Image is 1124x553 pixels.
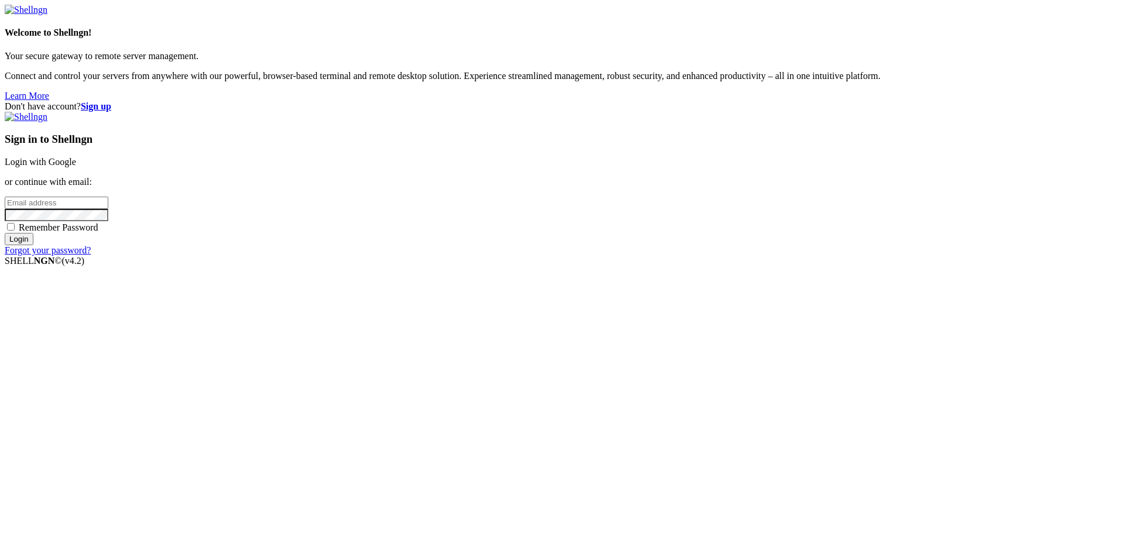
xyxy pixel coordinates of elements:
p: Connect and control your servers from anywhere with our powerful, browser-based terminal and remo... [5,71,1119,81]
img: Shellngn [5,112,47,122]
input: Email address [5,197,108,209]
a: Forgot your password? [5,245,91,255]
img: Shellngn [5,5,47,15]
input: Remember Password [7,223,15,231]
p: or continue with email: [5,177,1119,187]
a: Login with Google [5,157,76,167]
input: Login [5,233,33,245]
b: NGN [34,256,55,266]
span: SHELL © [5,256,84,266]
div: Don't have account? [5,101,1119,112]
span: Remember Password [19,222,98,232]
a: Learn More [5,91,49,101]
a: Sign up [81,101,111,111]
span: 4.2.0 [62,256,85,266]
p: Your secure gateway to remote server management. [5,51,1119,61]
h4: Welcome to Shellngn! [5,28,1119,38]
h3: Sign in to Shellngn [5,133,1119,146]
